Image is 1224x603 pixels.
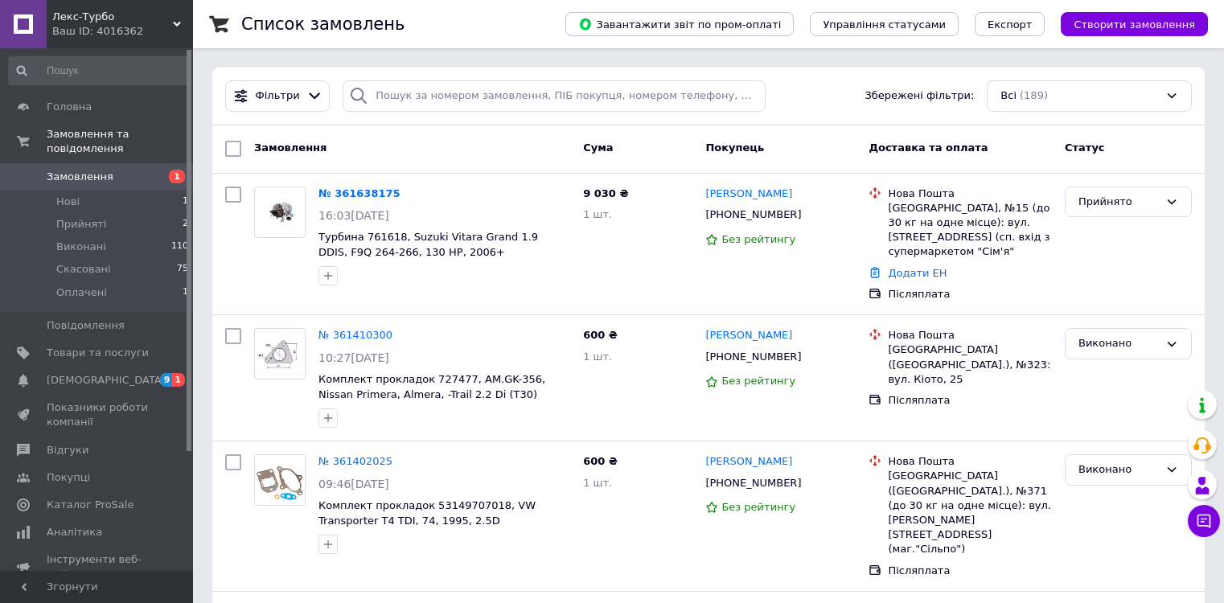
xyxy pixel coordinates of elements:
[56,262,111,277] span: Скасовані
[47,318,125,333] span: Повідомлення
[169,170,185,183] span: 1
[975,12,1045,36] button: Експорт
[56,217,106,232] span: Прийняті
[47,373,166,388] span: [DEMOGRAPHIC_DATA]
[318,231,538,258] a: Турбина 761618, Suzuki Vitara Grand 1.9 DDIS, F9Q 264-266, 130 HP, 2006+
[888,267,947,279] a: Додати ЕН
[888,564,1052,578] div: Післяплата
[47,525,102,539] span: Аналітика
[318,187,400,199] a: № 361638175
[318,351,389,364] span: 10:27[DATE]
[721,501,795,513] span: Без рейтингу
[172,373,185,387] span: 1
[721,233,795,245] span: Без рейтингу
[47,498,133,512] span: Каталог ProSale
[583,329,618,341] span: 600 ₴
[183,285,188,300] span: 1
[702,204,804,225] div: [PHONE_NUMBER]
[343,80,765,112] input: Пошук за номером замовлення, ПІБ покупця, номером телефону, Email, номером накладної
[888,328,1052,343] div: Нова Пошта
[255,455,305,505] img: Фото товару
[56,285,107,300] span: Оплачені
[888,343,1052,387] div: [GEOGRAPHIC_DATA] ([GEOGRAPHIC_DATA].), №323: вул. Кіото, 25
[705,328,792,343] a: [PERSON_NAME]
[47,170,113,184] span: Замовлення
[888,187,1052,201] div: Нова Пошта
[318,455,392,467] a: № 361402025
[47,552,149,581] span: Інструменти веб-майстра та SEO
[256,88,300,104] span: Фільтри
[702,347,804,367] div: [PHONE_NUMBER]
[52,10,173,24] span: Лекс-Турбо
[888,287,1052,301] div: Післяплата
[255,334,305,374] img: Фото товару
[1074,18,1195,31] span: Створити замовлення
[578,17,781,31] span: Завантажити звіт по пром-оплаті
[254,454,306,506] a: Фото товару
[241,14,405,34] h1: Список замовлень
[705,142,764,154] span: Покупець
[1078,461,1159,478] div: Виконано
[1000,88,1017,104] span: Всі
[1078,194,1159,211] div: Прийнято
[254,187,306,238] a: Фото товару
[160,373,173,387] span: 9
[254,142,327,154] span: Замовлення
[583,208,612,220] span: 1 шт.
[583,477,612,489] span: 1 шт.
[47,443,88,457] span: Відгуки
[318,209,389,222] span: 16:03[DATE]
[1188,505,1220,537] button: Чат з покупцем
[888,201,1052,260] div: [GEOGRAPHIC_DATA], №15 (до 30 кг на одне місце): вул. [STREET_ADDRESS] (сп. вхід з супермаркетом ...
[702,473,804,494] div: [PHONE_NUMBER]
[183,217,188,232] span: 2
[56,240,106,254] span: Виконані
[583,187,628,199] span: 9 030 ₴
[254,328,306,379] a: Фото товару
[565,12,794,36] button: Завантажити звіт по пром-оплаті
[1065,142,1105,154] span: Статус
[47,346,149,360] span: Товари та послуги
[1078,335,1159,352] div: Виконано
[1045,18,1208,30] a: Створити замовлення
[52,24,193,39] div: Ваш ID: 4016362
[823,18,946,31] span: Управління статусами
[583,455,618,467] span: 600 ₴
[318,329,392,341] a: № 361410300
[705,187,792,202] a: [PERSON_NAME]
[583,142,613,154] span: Cума
[705,454,792,470] a: [PERSON_NAME]
[47,100,92,114] span: Головна
[583,351,612,363] span: 1 шт.
[1020,89,1048,101] span: (189)
[865,88,974,104] span: Збережені фільтри:
[810,12,959,36] button: Управління статусами
[47,127,193,156] span: Замовлення та повідомлення
[171,240,188,254] span: 110
[47,470,90,485] span: Покупці
[988,18,1033,31] span: Експорт
[318,499,536,527] a: Комплект прокладок 53149707018, VW Transporter T4 TDI, 74, 1995, 2.5D
[888,469,1052,556] div: [GEOGRAPHIC_DATA] ([GEOGRAPHIC_DATA].), №371 (до 30 кг на одне місце): вул. [PERSON_NAME][STREET_...
[255,195,305,229] img: Фото товару
[8,56,190,85] input: Пошук
[183,195,188,209] span: 1
[47,400,149,429] span: Показники роботи компанії
[869,142,988,154] span: Доставка та оплата
[721,375,795,387] span: Без рейтингу
[177,262,188,277] span: 75
[318,478,389,490] span: 09:46[DATE]
[318,373,545,400] a: Комплект прокладок 727477, AM.GK-356, Nissan Primera, Almera, -Trail 2.2 Di (T30)
[56,195,80,209] span: Нові
[888,393,1052,408] div: Післяплата
[888,454,1052,469] div: Нова Пошта
[1061,12,1208,36] button: Створити замовлення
